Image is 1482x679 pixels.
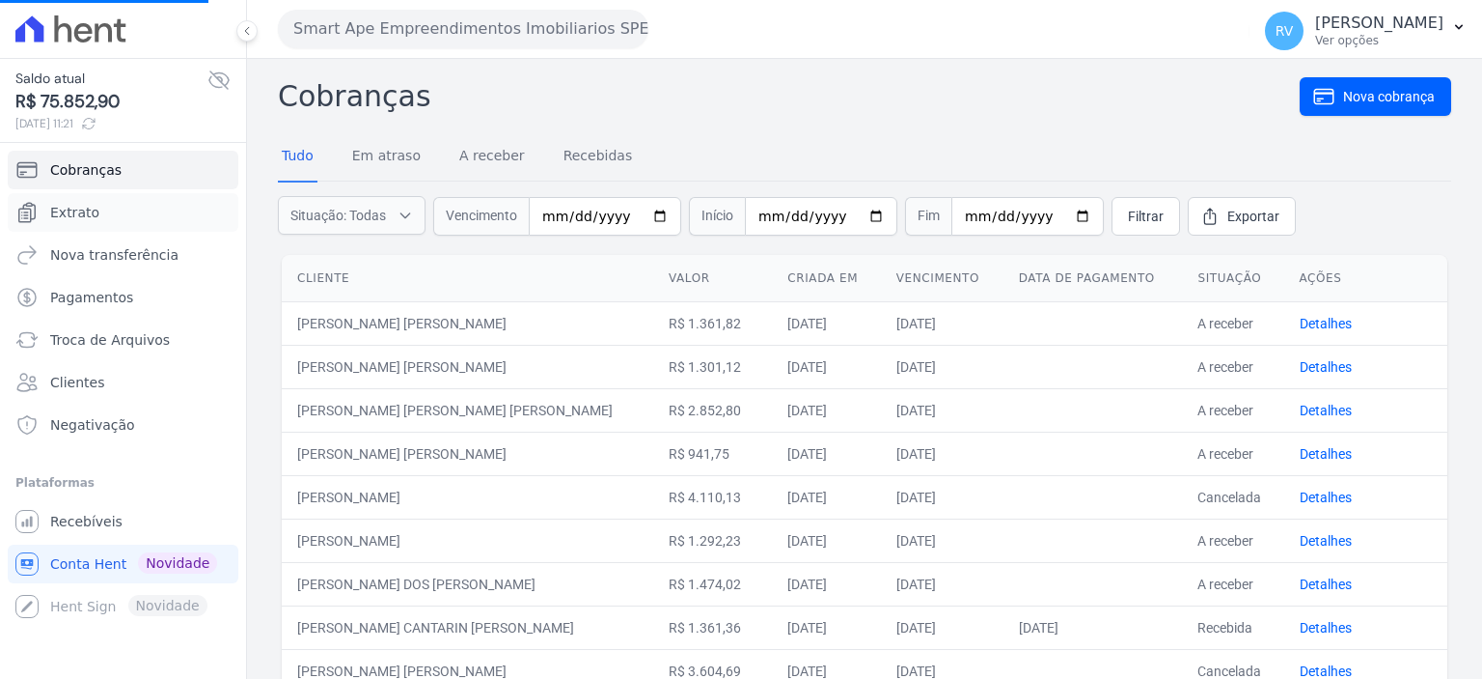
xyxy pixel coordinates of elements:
[282,301,653,345] td: [PERSON_NAME] [PERSON_NAME]
[8,406,238,444] a: Negativação
[1276,24,1294,38] span: RV
[1003,606,1183,649] td: [DATE]
[1227,207,1279,226] span: Exportar
[50,330,170,350] span: Troca de Arquivos
[772,388,880,432] td: [DATE]
[282,388,653,432] td: [PERSON_NAME] [PERSON_NAME] [PERSON_NAME]
[1182,301,1283,345] td: A receber
[278,196,425,235] button: Situação: Todas
[1284,255,1448,302] th: Ações
[881,388,1003,432] td: [DATE]
[1182,388,1283,432] td: A receber
[1300,446,1352,462] a: Detalhes
[433,197,529,236] span: Vencimento
[282,562,653,606] td: [PERSON_NAME] DOS [PERSON_NAME]
[50,203,99,222] span: Extrato
[348,132,425,183] a: Em atraso
[8,236,238,274] a: Nova transferência
[1111,197,1180,236] a: Filtrar
[881,432,1003,475] td: [DATE]
[772,519,880,562] td: [DATE]
[881,301,1003,345] td: [DATE]
[653,432,772,475] td: R$ 941,75
[1300,403,1352,418] a: Detalhes
[15,69,207,89] span: Saldo atual
[881,606,1003,649] td: [DATE]
[1182,519,1283,562] td: A receber
[653,475,772,519] td: R$ 4.110,13
[1300,359,1352,375] a: Detalhes
[1300,77,1451,116] a: Nova cobrança
[1182,345,1283,388] td: A receber
[8,321,238,359] a: Troca de Arquivos
[560,132,637,183] a: Recebidas
[653,345,772,388] td: R$ 1.301,12
[50,160,122,180] span: Cobranças
[772,301,880,345] td: [DATE]
[282,345,653,388] td: [PERSON_NAME] [PERSON_NAME]
[8,545,238,583] a: Conta Hent Novidade
[772,432,880,475] td: [DATE]
[653,519,772,562] td: R$ 1.292,23
[15,89,207,115] span: R$ 75.852,90
[282,255,653,302] th: Cliente
[15,471,231,495] div: Plataformas
[15,115,207,132] span: [DATE] 11:21
[50,554,126,574] span: Conta Hent
[772,562,880,606] td: [DATE]
[1300,664,1352,679] a: Detalhes
[8,363,238,402] a: Clientes
[653,255,772,302] th: Valor
[50,512,123,531] span: Recebíveis
[1182,255,1283,302] th: Situação
[772,475,880,519] td: [DATE]
[653,388,772,432] td: R$ 2.852,80
[138,552,217,574] span: Novidade
[1300,533,1352,549] a: Detalhes
[290,206,386,225] span: Situação: Todas
[455,132,529,183] a: A receber
[50,415,135,435] span: Negativação
[653,301,772,345] td: R$ 1.361,82
[282,606,653,649] td: [PERSON_NAME] CANTARIN [PERSON_NAME]
[8,278,238,317] a: Pagamentos
[1300,490,1352,505] a: Detalhes
[1300,316,1352,331] a: Detalhes
[1343,87,1435,106] span: Nova cobrança
[1300,577,1352,592] a: Detalhes
[1182,606,1283,649] td: Recebida
[881,345,1003,388] td: [DATE]
[1188,197,1296,236] a: Exportar
[905,197,951,236] span: Fim
[8,502,238,541] a: Recebíveis
[881,562,1003,606] td: [DATE]
[1182,562,1283,606] td: A receber
[1300,620,1352,636] a: Detalhes
[772,255,880,302] th: Criada em
[15,151,231,626] nav: Sidebar
[278,132,317,183] a: Tudo
[8,151,238,189] a: Cobranças
[278,74,1300,118] h2: Cobranças
[689,197,745,236] span: Início
[1315,33,1443,48] p: Ver opções
[278,10,648,48] button: Smart Ape Empreendimentos Imobiliarios SPE LTDA
[1315,14,1443,33] p: [PERSON_NAME]
[50,288,133,307] span: Pagamentos
[653,562,772,606] td: R$ 1.474,02
[8,193,238,232] a: Extrato
[1182,475,1283,519] td: Cancelada
[50,373,104,392] span: Clientes
[50,245,178,265] span: Nova transferência
[1128,207,1164,226] span: Filtrar
[282,475,653,519] td: [PERSON_NAME]
[1003,255,1183,302] th: Data de pagamento
[282,519,653,562] td: [PERSON_NAME]
[881,519,1003,562] td: [DATE]
[881,475,1003,519] td: [DATE]
[282,432,653,475] td: [PERSON_NAME] [PERSON_NAME]
[1249,4,1482,58] button: RV [PERSON_NAME] Ver opções
[772,606,880,649] td: [DATE]
[881,255,1003,302] th: Vencimento
[653,606,772,649] td: R$ 1.361,36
